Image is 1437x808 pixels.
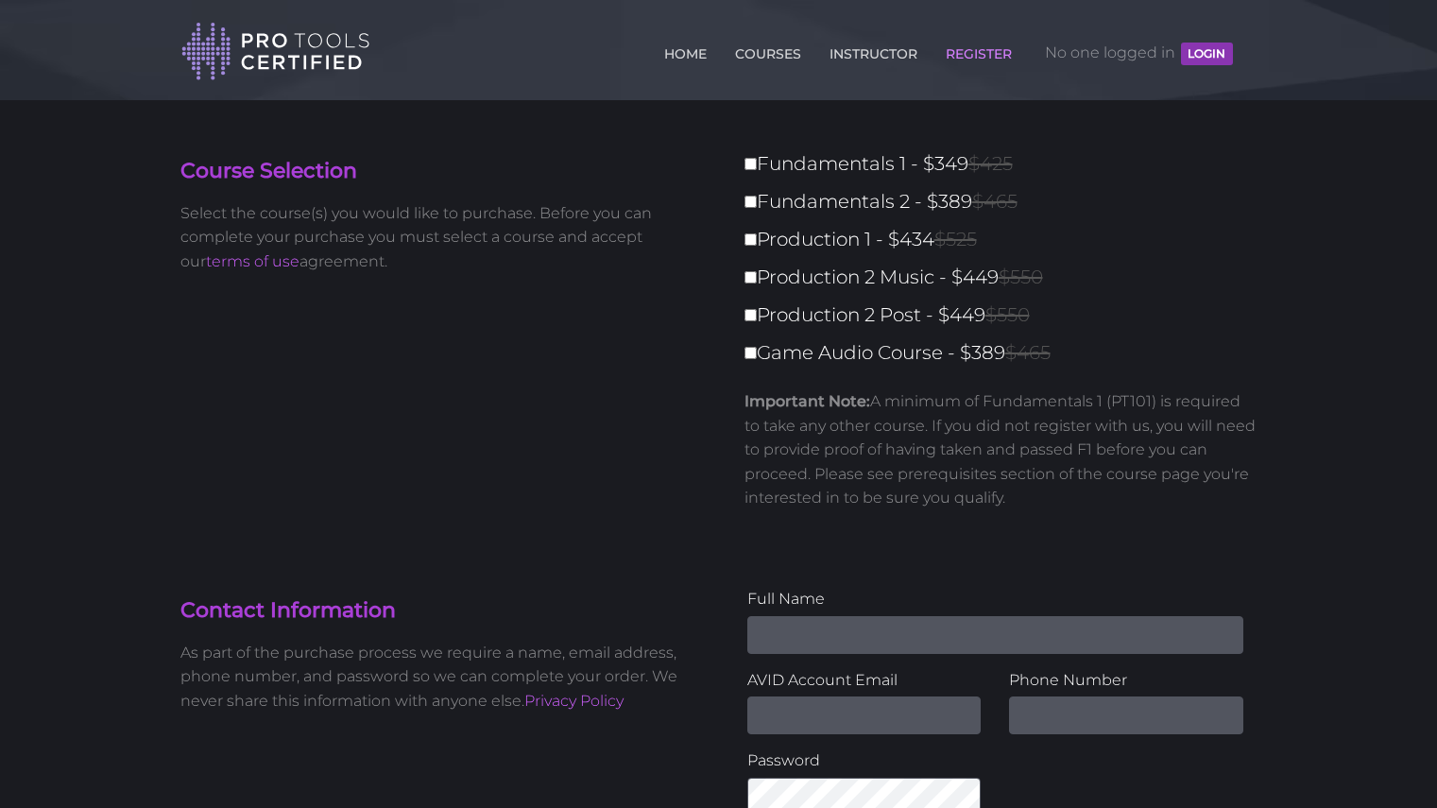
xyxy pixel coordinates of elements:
a: REGISTER [941,35,1017,65]
input: Production 2 Post - $449$550 [744,309,757,321]
button: LOGIN [1181,43,1232,65]
label: AVID Account Email [747,668,982,693]
strong: Important Note: [744,392,870,410]
label: Password [747,748,982,773]
span: $550 [985,303,1030,326]
label: Full Name [747,587,1243,611]
input: Production 2 Music - $449$550 [744,271,757,284]
label: Production 2 Post - $449 [744,299,1269,332]
span: $525 [934,228,977,250]
p: As part of the purchase process we require a name, email address, phone number, and password so w... [180,641,705,713]
input: Production 1 - $434$525 [744,233,757,246]
a: Privacy Policy [524,692,624,710]
h4: Course Selection [180,157,705,186]
p: A minimum of Fundamentals 1 (PT101) is required to take any other course. If you did not register... [744,389,1257,510]
a: terms of use [206,252,299,270]
label: Fundamentals 1 - $349 [744,147,1269,181]
input: Fundamentals 2 - $389$465 [744,196,757,208]
span: $465 [1005,341,1051,364]
a: HOME [659,35,711,65]
label: Production 1 - $434 [744,223,1269,256]
img: Pro Tools Certified Logo [181,21,370,82]
label: Phone Number [1009,668,1243,693]
span: $465 [972,190,1018,213]
a: INSTRUCTOR [825,35,922,65]
p: Select the course(s) you would like to purchase. Before you can complete your purchase you must s... [180,201,705,274]
span: $425 [968,152,1013,175]
label: Production 2 Music - $449 [744,261,1269,294]
h4: Contact Information [180,596,705,626]
input: Game Audio Course - $389$465 [744,347,757,359]
span: $550 [999,266,1043,288]
label: Game Audio Course - $389 [744,336,1269,370]
a: COURSES [730,35,806,65]
label: Fundamentals 2 - $389 [744,185,1269,218]
span: No one logged in [1045,25,1232,81]
input: Fundamentals 1 - $349$425 [744,158,757,170]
